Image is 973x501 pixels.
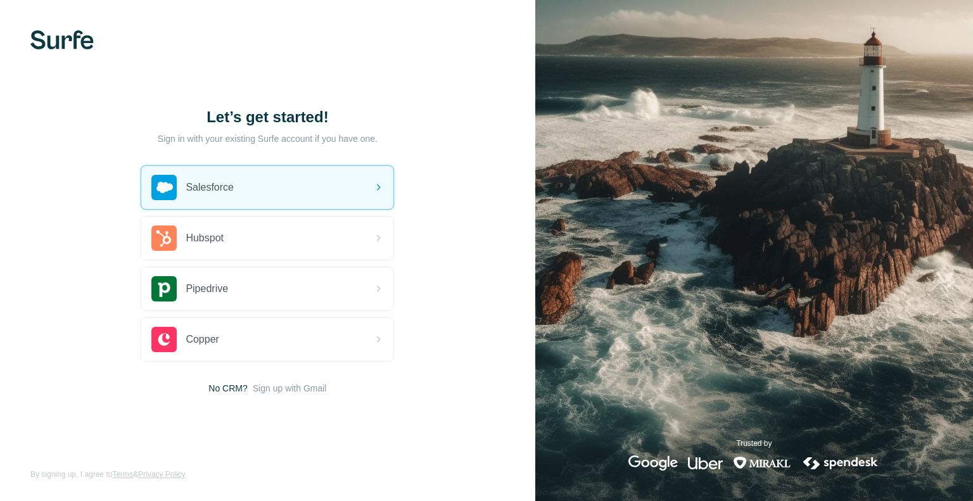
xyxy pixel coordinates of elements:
[186,281,228,296] span: Pipedrive
[186,231,224,246] span: Hubspot
[151,327,177,352] img: copper's logo
[628,455,678,471] img: google's logo
[736,438,772,449] p: Trusted by
[186,180,234,195] span: Salesforce
[138,470,186,479] a: Privacy Policy
[141,107,394,127] h1: Let’s get started!
[688,455,723,471] img: uber's logo
[208,382,247,395] span: No CRM?
[30,469,186,480] span: By signing up, I agree to &
[30,30,94,49] img: Surfe's logo
[112,470,133,479] a: Terms
[801,455,880,471] img: spendesk's logo
[151,225,177,251] img: hubspot's logo
[158,132,378,145] p: Sign in with your existing Surfe account if you have one.
[733,455,791,471] img: mirakl's logo
[186,332,219,347] span: Copper
[151,276,177,301] img: pipedrive's logo
[151,175,177,200] img: salesforce's logo
[253,382,327,395] button: Sign up with Gmail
